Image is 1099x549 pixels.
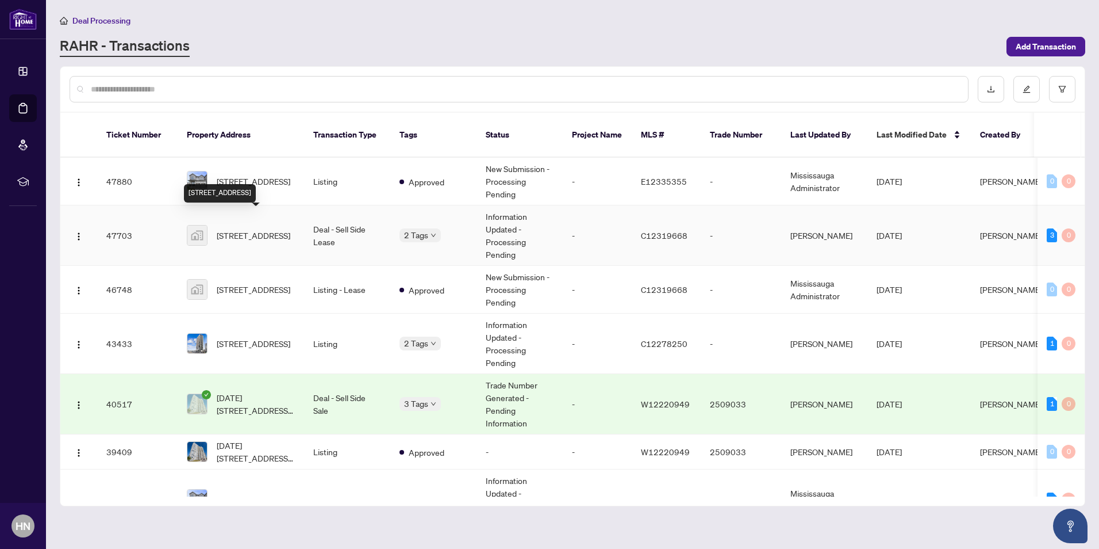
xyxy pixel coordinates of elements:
span: [PERSON_NAME] [980,284,1042,295]
td: - [701,314,781,374]
span: C12278250 [641,338,687,349]
th: Tags [390,113,477,158]
img: thumbnail-img [187,490,207,509]
span: edit [1023,85,1031,93]
td: Information Updated - Processing Pending [477,205,563,266]
td: New Submission - Processing Pending [477,158,563,205]
div: 1 [1047,397,1057,411]
span: check-circle [202,390,211,399]
td: Listing - Lease [304,266,390,314]
div: 1 [1047,337,1057,350]
td: - [701,470,781,530]
td: New Submission - Processing Pending [477,266,563,314]
td: Mississauga Administrator [781,158,867,205]
td: Information Updated - Processing Pending [477,314,563,374]
div: 0 [1062,174,1075,188]
td: - [563,205,632,266]
button: edit [1013,76,1040,102]
div: 0 [1062,337,1075,350]
span: Add Transaction [1016,37,1076,56]
span: [PERSON_NAME] [980,494,1042,505]
span: [DATE] [877,176,902,186]
th: Status [477,113,563,158]
button: Add Transaction [1006,37,1085,56]
img: Logo [74,286,83,295]
span: C12319668 [641,284,687,295]
td: 47880 [97,158,178,205]
td: [PERSON_NAME] [781,205,867,266]
span: [DATE] [877,284,902,295]
td: Listing [304,434,390,470]
th: Ticket Number [97,113,178,158]
a: RAHR - Transactions [60,36,190,57]
button: download [978,76,1004,102]
span: [PERSON_NAME] [980,447,1042,457]
td: - [563,266,632,314]
span: download [987,85,995,93]
div: 0 [1047,283,1057,296]
button: Logo [70,490,88,509]
img: thumbnail-img [187,226,207,245]
th: Last Modified Date [867,113,971,158]
span: down [431,341,436,346]
td: Information Updated - Processing Pending [477,470,563,530]
th: Property Address [178,113,304,158]
span: Approved [409,284,444,296]
td: - [477,434,563,470]
td: - [563,314,632,374]
span: C12319668 [641,230,687,241]
td: - [563,434,632,470]
td: Listing [304,158,390,205]
th: Created By [971,113,1040,158]
td: 39409 [97,434,178,470]
img: Logo [74,401,83,410]
span: Approved [409,176,444,188]
span: E12335355 [641,176,687,186]
button: Open asap [1053,509,1088,543]
span: [STREET_ADDRESS] [217,229,290,242]
button: Logo [70,280,88,299]
div: 0 [1062,493,1075,506]
img: thumbnail-img [187,334,207,353]
button: filter [1049,76,1075,102]
button: Logo [70,172,88,190]
td: Listing [304,470,390,530]
span: HN [16,518,30,534]
span: down [431,401,436,407]
td: [PERSON_NAME] [781,374,867,434]
td: Listing [304,314,390,374]
span: [PERSON_NAME] [980,399,1042,409]
td: 34171 [97,470,178,530]
span: Approved [409,446,444,459]
span: [DATE] [877,494,902,505]
div: 0 [1062,445,1075,459]
span: filter [1058,85,1066,93]
span: Cancelled [409,494,444,506]
span: home [60,17,68,25]
div: [STREET_ADDRESS] [184,184,256,203]
img: Logo [74,340,83,349]
button: Logo [70,226,88,245]
td: Mississauga Administrator [781,470,867,530]
td: - [563,470,632,530]
th: Trade Number [701,113,781,158]
td: - [563,374,632,434]
span: [PERSON_NAME] [980,338,1042,349]
span: [STREET_ADDRESS] [217,493,290,506]
button: Logo [70,443,88,461]
span: [DATE][STREET_ADDRESS][PERSON_NAME] [217,391,295,417]
span: [STREET_ADDRESS] [217,337,290,350]
span: [DATE] [877,447,902,457]
span: [STREET_ADDRESS] [217,175,290,188]
td: Deal - Sell Side Sale [304,374,390,434]
td: 2509033 [701,374,781,434]
td: - [701,205,781,266]
th: Project Name [563,113,632,158]
td: Mississauga Administrator [781,266,867,314]
img: thumbnail-img [187,171,207,191]
div: 1 [1047,493,1057,506]
th: Last Updated By [781,113,867,158]
td: 43433 [97,314,178,374]
span: 2 Tags [404,228,428,242]
span: [DATE] [877,230,902,241]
